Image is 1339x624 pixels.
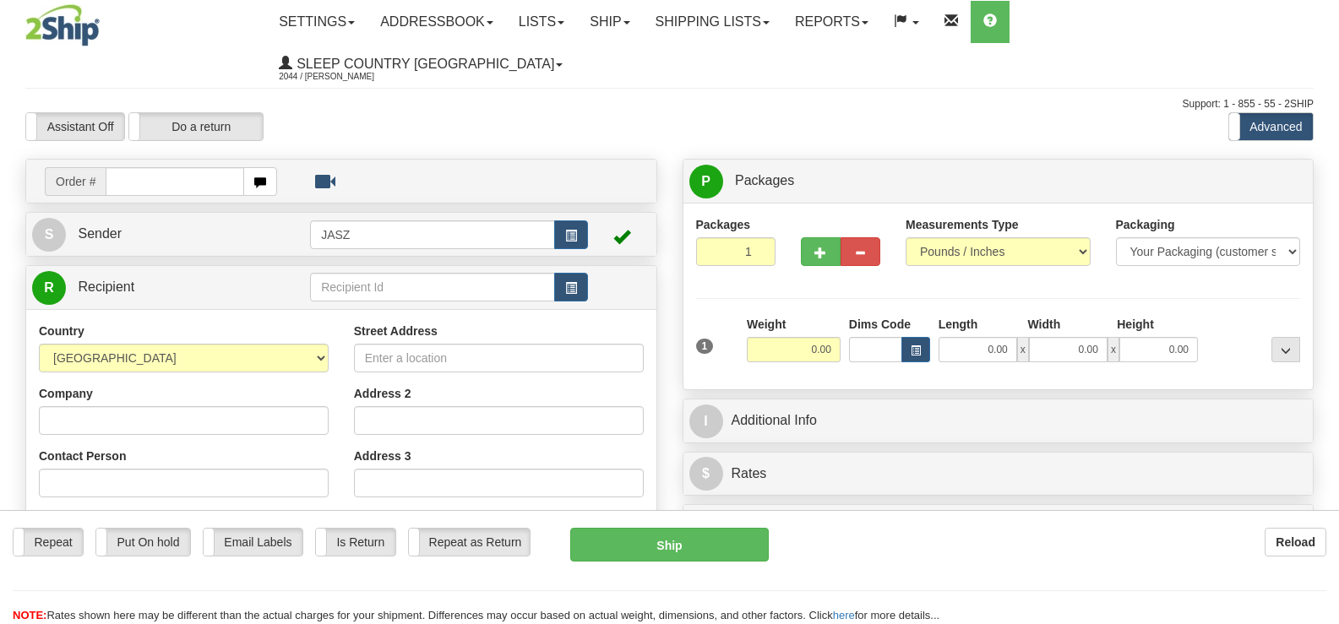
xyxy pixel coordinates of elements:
[32,218,66,252] span: S
[1276,535,1315,549] b: Reload
[39,323,84,339] label: Country
[45,167,106,196] span: Order #
[696,339,714,354] span: 1
[204,529,302,556] label: Email Labels
[279,68,406,85] span: 2044 / [PERSON_NAME]
[1116,216,1175,233] label: Packaging
[689,404,723,438] span: I
[266,1,367,43] a: Settings
[689,457,723,491] span: $
[310,273,555,301] input: Recipient Id
[354,385,411,402] label: Address 2
[96,529,190,556] label: Put On hold
[1271,337,1300,362] div: ...
[689,164,1308,198] a: P Packages
[32,217,310,252] a: S Sender
[32,270,280,305] a: R Recipient
[833,609,855,621] a: here
[696,216,751,233] label: Packages
[1300,225,1337,398] iframe: chat widget
[1108,337,1119,362] span: x
[689,404,1308,438] a: IAdditional Info
[1229,113,1313,140] label: Advanced
[906,216,1019,233] label: Measurements Type
[367,1,506,43] a: Addressbook
[354,323,438,339] label: Street Address
[689,457,1308,491] a: $Rates
[1027,316,1060,333] label: Width
[25,4,100,46] img: logo2044.jpg
[1017,337,1029,362] span: x
[782,1,881,43] a: Reports
[354,344,644,372] input: Enter a location
[32,271,66,305] span: R
[409,529,530,556] label: Repeat as Return
[316,529,395,556] label: Is Return
[939,316,978,333] label: Length
[78,226,122,241] span: Sender
[570,528,768,562] button: Ship
[310,220,555,249] input: Sender Id
[354,448,411,464] label: Address 3
[13,609,46,621] span: NOTE:
[39,385,93,402] label: Company
[25,97,1314,111] div: Support: 1 - 855 - 55 - 2SHIP
[266,43,575,85] a: Sleep Country [GEOGRAPHIC_DATA] 2044 / [PERSON_NAME]
[1265,528,1326,556] button: Reload
[1117,316,1154,333] label: Height
[689,509,1308,544] a: OShipment Options
[849,316,911,333] label: Dims Code
[506,1,577,43] a: Lists
[39,448,126,464] label: Contact Person
[747,316,786,333] label: Weight
[643,1,782,43] a: Shipping lists
[14,529,83,556] label: Repeat
[577,1,642,43] a: Ship
[26,113,124,140] label: Assistant Off
[735,173,794,187] span: Packages
[129,113,263,140] label: Do a return
[292,57,554,71] span: Sleep Country [GEOGRAPHIC_DATA]
[78,279,134,294] span: Recipient
[689,165,723,198] span: P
